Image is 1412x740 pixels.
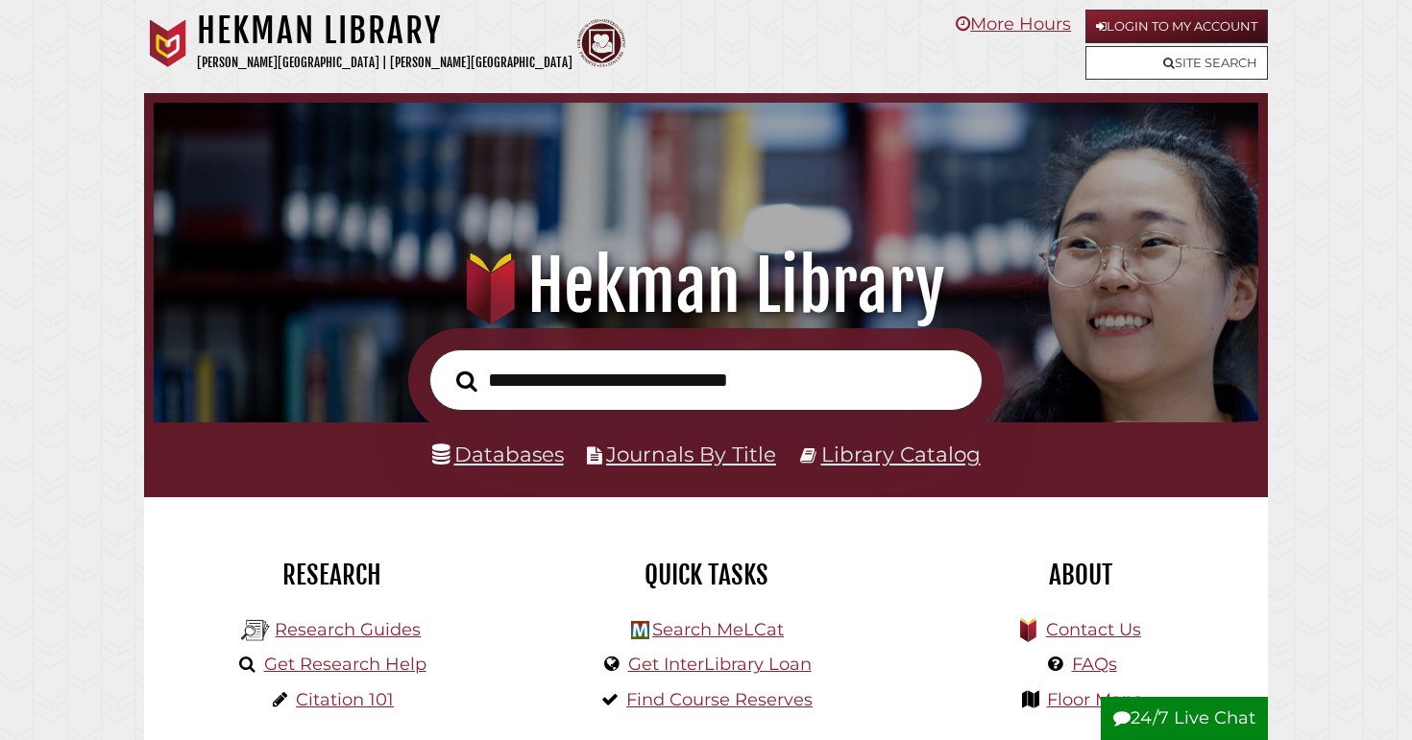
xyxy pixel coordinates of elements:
a: Get InterLibrary Loan [628,654,812,675]
h2: About [908,559,1254,591]
a: Floor Maps [1047,689,1142,710]
a: Login to My Account [1085,10,1268,43]
i: Search [456,370,477,393]
a: Library Catalog [821,442,981,466]
img: Hekman Library Logo [631,621,649,639]
h2: Research [158,559,504,591]
a: Databases [432,442,564,466]
button: Search [447,365,487,397]
a: Research Guides [275,619,421,640]
h1: Hekman Library [175,244,1237,328]
h1: Hekman Library [197,10,572,52]
a: Contact Us [1046,619,1141,640]
img: Calvin University [144,19,192,67]
a: Site Search [1085,46,1268,80]
a: Journals By Title [606,442,776,466]
a: More Hours [956,13,1071,35]
a: FAQs [1072,654,1117,675]
a: Citation 101 [296,689,394,710]
img: Calvin Theological Seminary [577,19,625,67]
img: Hekman Library Logo [241,616,270,645]
p: [PERSON_NAME][GEOGRAPHIC_DATA] | [PERSON_NAME][GEOGRAPHIC_DATA] [197,52,572,74]
a: Find Course Reserves [626,689,813,710]
a: Search MeLCat [652,619,784,640]
h2: Quick Tasks [533,559,879,591]
a: Get Research Help [264,654,426,675]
